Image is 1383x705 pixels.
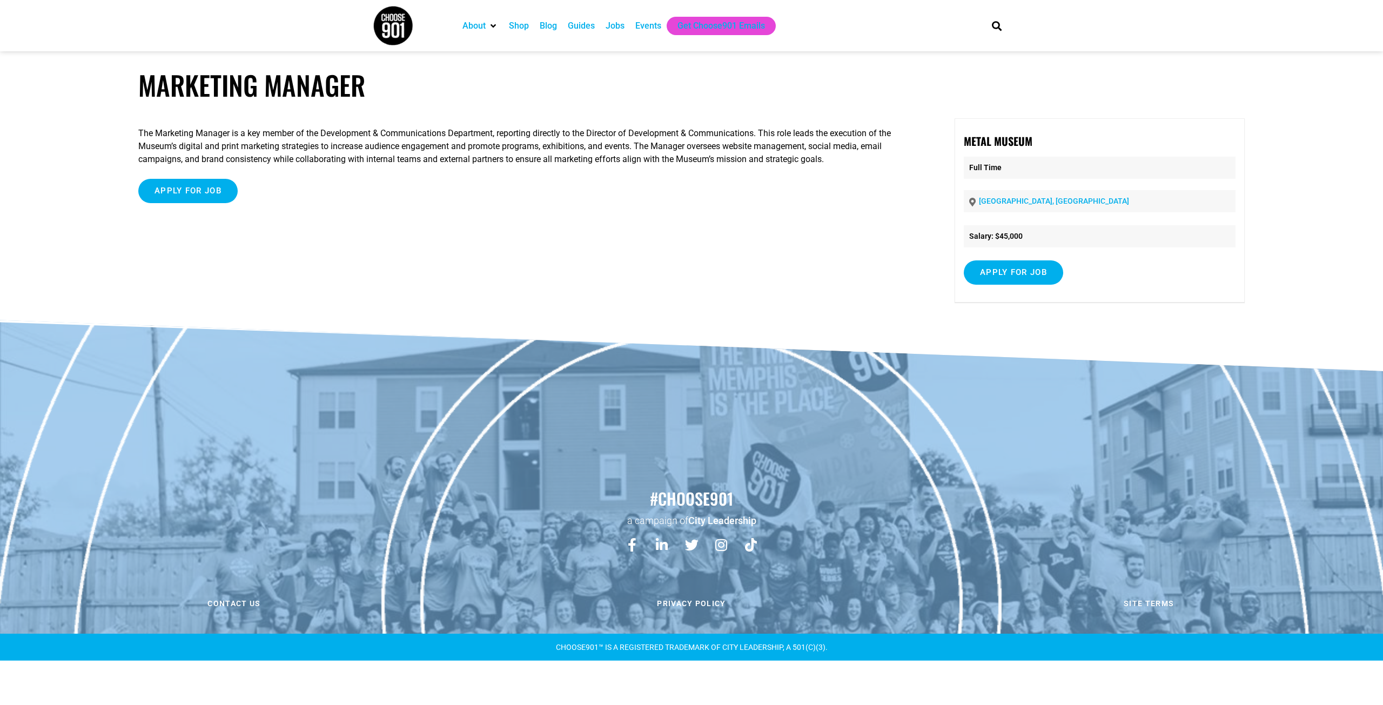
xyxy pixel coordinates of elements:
li: Salary: $45,000 [964,225,1236,247]
a: Blog [540,19,557,32]
a: Guides [568,19,595,32]
a: Jobs [606,19,625,32]
a: Get Choose901 Emails [677,19,765,32]
input: Apply for job [138,179,238,203]
a: Events [635,19,661,32]
a: [GEOGRAPHIC_DATA], [GEOGRAPHIC_DATA] [979,197,1129,205]
a: Shop [509,19,529,32]
div: CHOOSE901™ is a registered TRADEMARK OF CITY LEADERSHIP, A 501(C)(3). [373,643,1010,651]
input: Apply for job [964,260,1063,285]
nav: Main nav [457,17,974,35]
a: Contact us [8,592,460,615]
a: About [462,19,486,32]
span: Privacy Policy [657,600,726,607]
div: About [457,17,503,35]
a: City Leadership [688,515,756,526]
span: Site Terms [1124,600,1174,607]
p: The Marketing Manager is a key member of the Development & Communications Department, reporting d... [138,127,899,166]
p: Full Time [964,157,1236,179]
div: Search [988,17,1006,35]
h2: #choose901 [5,487,1378,510]
a: Site Terms [923,592,1375,615]
h1: Marketing Manager [138,69,1245,101]
span: Contact us [207,600,260,607]
a: Privacy Policy [466,592,918,615]
strong: Metal Museum [964,133,1032,149]
p: a campaign of [5,514,1378,527]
